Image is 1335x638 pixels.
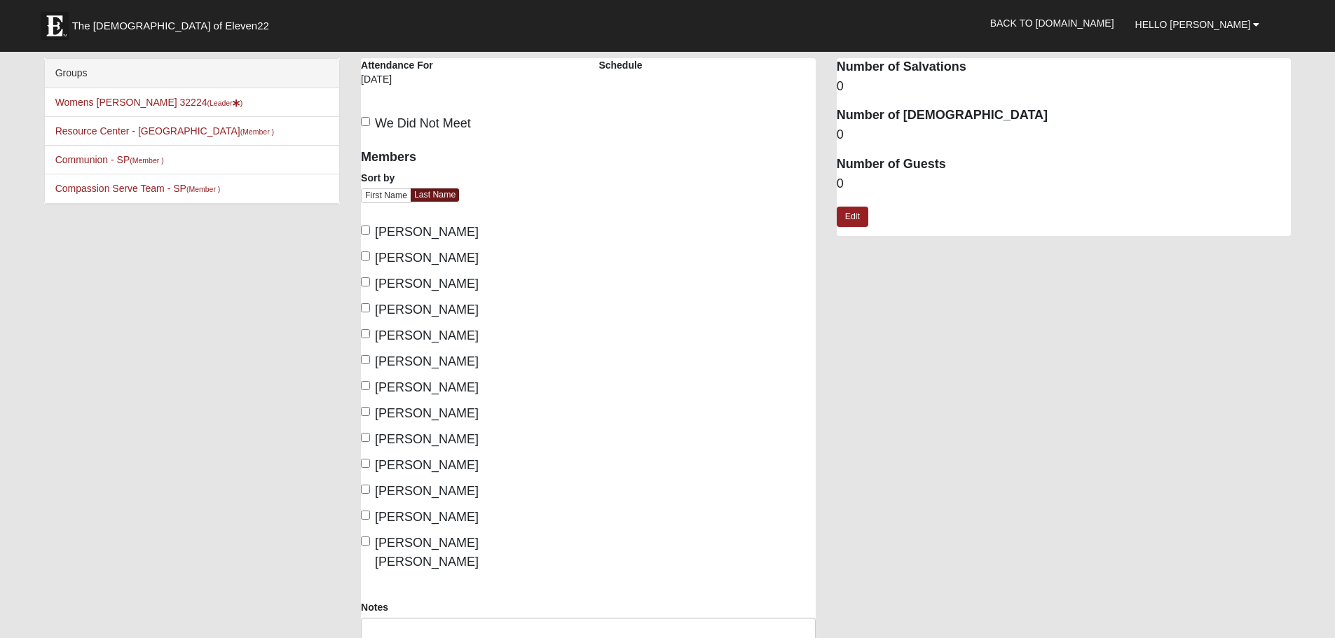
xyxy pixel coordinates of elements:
[361,251,370,261] input: [PERSON_NAME]
[598,58,642,72] label: Schedule
[361,150,577,165] h4: Members
[361,72,459,96] div: [DATE]
[361,277,370,286] input: [PERSON_NAME]
[837,207,868,227] a: Edit
[837,58,1292,76] dt: Number of Salvations
[375,510,479,524] span: [PERSON_NAME]
[375,277,479,291] span: [PERSON_NAME]
[361,58,433,72] label: Attendance For
[361,355,370,364] input: [PERSON_NAME]
[361,511,370,520] input: [PERSON_NAME]
[130,156,163,165] small: (Member )
[375,251,479,265] span: [PERSON_NAME]
[361,407,370,416] input: [PERSON_NAME]
[361,226,370,235] input: [PERSON_NAME]
[361,433,370,442] input: [PERSON_NAME]
[207,99,242,107] small: (Leader )
[375,432,479,446] span: [PERSON_NAME]
[45,59,339,88] div: Groups
[361,171,395,185] label: Sort by
[72,19,269,33] span: The [DEMOGRAPHIC_DATA] of Eleven22
[41,12,69,40] img: Eleven22 logo
[375,354,479,368] span: [PERSON_NAME]
[837,78,1292,96] dd: 0
[361,303,370,312] input: [PERSON_NAME]
[186,185,220,193] small: (Member )
[34,5,314,40] a: The [DEMOGRAPHIC_DATA] of Eleven22
[980,6,1125,41] a: Back to [DOMAIN_NAME]
[375,406,479,420] span: [PERSON_NAME]
[375,380,479,394] span: [PERSON_NAME]
[837,175,1292,193] dd: 0
[361,485,370,494] input: [PERSON_NAME]
[375,328,479,342] span: [PERSON_NAME]
[361,536,370,546] input: [PERSON_NAME] [PERSON_NAME]
[411,188,459,202] a: Last Name
[55,125,274,137] a: Resource Center - [GEOGRAPHIC_DATA](Member )
[361,329,370,338] input: [PERSON_NAME]
[1135,19,1251,30] span: Hello [PERSON_NAME]
[361,381,370,390] input: [PERSON_NAME]
[837,106,1292,125] dt: Number of [DEMOGRAPHIC_DATA]
[240,127,274,136] small: (Member )
[361,600,388,614] label: Notes
[55,97,243,108] a: Womens [PERSON_NAME] 32224(Leader)
[361,459,370,468] input: [PERSON_NAME]
[375,116,471,130] span: We Did Not Meet
[361,117,370,126] input: We Did Not Meet
[55,154,164,165] a: Communion - SP(Member )
[55,183,221,194] a: Compassion Serve Team - SP(Member )
[361,188,411,203] a: First Name
[375,536,479,569] span: [PERSON_NAME] [PERSON_NAME]
[375,225,479,239] span: [PERSON_NAME]
[375,484,479,498] span: [PERSON_NAME]
[837,126,1292,144] dd: 0
[375,303,479,317] span: [PERSON_NAME]
[1125,7,1271,42] a: Hello [PERSON_NAME]
[837,155,1292,174] dt: Number of Guests
[375,458,479,472] span: [PERSON_NAME]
